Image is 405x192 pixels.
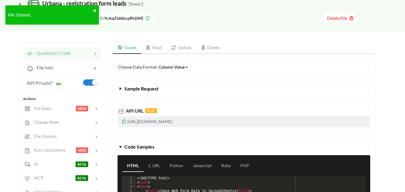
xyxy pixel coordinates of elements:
[166,42,196,54] a: Update
[159,64,185,70] div: Column Value
[93,8,97,14] button: close
[324,13,357,22] button: Delete File
[76,106,88,111] span: NEW
[327,16,354,21] span: Delete File
[113,138,375,155] button: Code Samples
[30,147,66,152] span: Run Calculations
[122,180,136,185] div: 2
[27,80,52,86] span: API Private?
[76,175,88,181] span: BETA
[122,185,136,189] div: 3
[216,160,236,172] a: Ruby
[30,161,38,167] span: AI
[124,144,154,149] span: Code Samples
[104,16,144,21] b: YcAqZtd6hcpRUjWE
[113,42,141,54] a: Create
[23,96,100,102] div: Actions
[141,42,167,54] a: Read
[236,160,254,172] a: PHP
[118,116,370,127] p: [URL][DOMAIN_NAME]
[188,160,216,172] a: Javascript
[30,106,51,111] span: File Data
[125,108,144,114] span: API URL
[144,160,165,172] a: C URL
[8,12,93,18] div: File Deleted
[165,160,188,172] a: Python
[128,1,144,7] small: 'Sheet1'
[30,175,43,180] span: MCP
[76,161,88,167] span: BETA
[33,65,53,70] span: File Info
[33,50,70,56] span: Quickstart Code
[30,134,57,139] span: File Options
[124,86,159,91] span: Sample Request
[145,108,157,113] span: POST
[76,147,88,153] span: NEW
[30,120,59,125] span: Change Sheet
[118,64,189,69] span: Choose Data Format:
[113,80,375,97] button: Sample Request
[122,176,136,180] div: 1
[196,42,225,54] a: Delete
[122,160,144,172] a: HTML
